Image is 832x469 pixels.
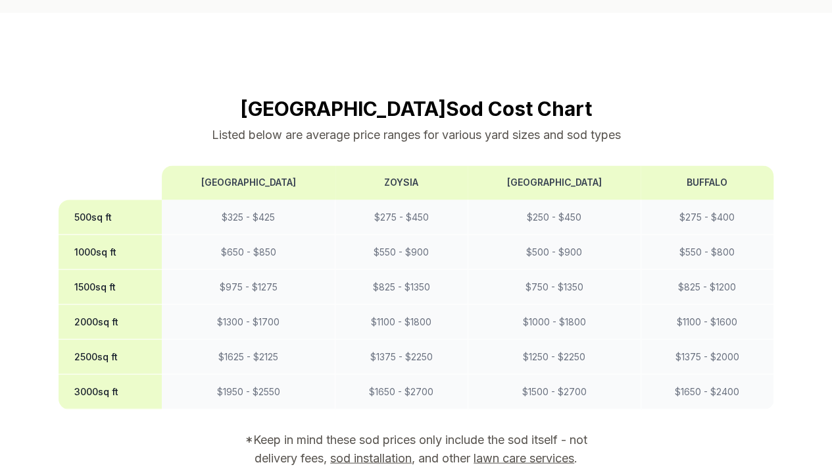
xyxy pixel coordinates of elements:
[335,304,468,339] td: $ 1100 - $ 1800
[468,234,641,269] td: $ 500 - $ 900
[162,339,335,374] td: $ 1625 - $ 2125
[468,304,641,339] td: $ 1000 - $ 1800
[59,200,162,234] th: 500 sq ft
[227,430,606,467] p: *Keep in mind these sod prices only include the sod itself - not delivery fees, , and other .
[641,374,773,409] td: $ 1650 - $ 2400
[468,339,641,374] td: $ 1250 - $ 2250
[335,200,468,234] td: $ 275 - $ 450
[59,374,162,409] th: 3000 sq ft
[335,269,468,304] td: $ 825 - $ 1350
[162,374,335,409] td: $ 1950 - $ 2550
[641,269,773,304] td: $ 825 - $ 1200
[468,165,641,200] th: [GEOGRAPHIC_DATA]
[162,304,335,339] td: $ 1300 - $ 1700
[162,269,335,304] td: $ 975 - $ 1275
[162,200,335,234] td: $ 325 - $ 425
[59,304,162,339] th: 2000 sq ft
[335,339,468,374] td: $ 1375 - $ 2250
[330,451,412,464] a: sod installation
[59,234,162,269] th: 1000 sq ft
[641,200,773,234] td: $ 275 - $ 400
[59,339,162,374] th: 2500 sq ft
[59,126,774,144] p: Listed below are average price ranges for various yard sizes and sod types
[59,97,774,121] h2: [GEOGRAPHIC_DATA] Sod Cost Chart
[468,200,641,234] td: $ 250 - $ 450
[335,234,468,269] td: $ 550 - $ 900
[641,339,773,374] td: $ 1375 - $ 2000
[474,451,574,464] a: lawn care services
[335,165,468,200] th: Zoysia
[468,269,641,304] td: $ 750 - $ 1350
[335,374,468,409] td: $ 1650 - $ 2700
[641,234,773,269] td: $ 550 - $ 800
[162,165,335,200] th: [GEOGRAPHIC_DATA]
[641,165,773,200] th: Buffalo
[641,304,773,339] td: $ 1100 - $ 1600
[59,269,162,304] th: 1500 sq ft
[162,234,335,269] td: $ 650 - $ 850
[468,374,641,409] td: $ 1500 - $ 2700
